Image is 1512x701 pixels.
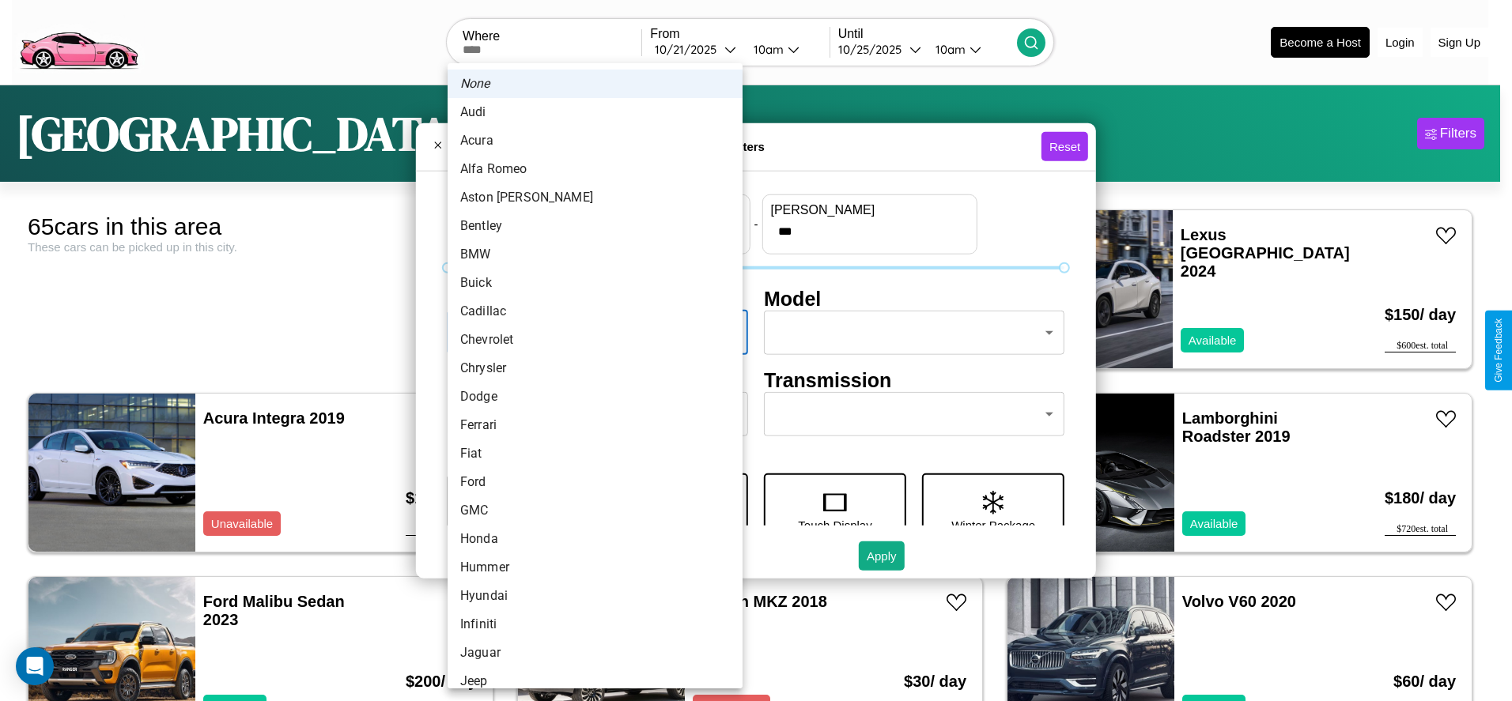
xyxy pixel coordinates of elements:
[448,639,743,667] li: Jaguar
[448,297,743,326] li: Cadillac
[448,269,743,297] li: Buick
[448,411,743,439] li: Ferrari
[448,354,743,383] li: Chrysler
[448,183,743,212] li: Aston [PERSON_NAME]
[448,439,743,468] li: Fiat
[448,610,743,639] li: Infiniti
[448,98,743,126] li: Audi
[448,525,743,553] li: Honda
[448,553,743,582] li: Hummer
[448,155,743,183] li: Alfa Romeo
[448,383,743,411] li: Dodge
[448,468,743,496] li: Ford
[448,667,743,695] li: Jeep
[1493,318,1504,383] div: Give Feedback
[448,212,743,240] li: Bentley
[448,496,743,525] li: GMC
[448,126,743,155] li: Acura
[16,647,54,685] div: Open Intercom Messenger
[448,240,743,269] li: BMW
[460,74,490,93] em: None
[448,326,743,354] li: Chevrolet
[448,582,743,610] li: Hyundai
